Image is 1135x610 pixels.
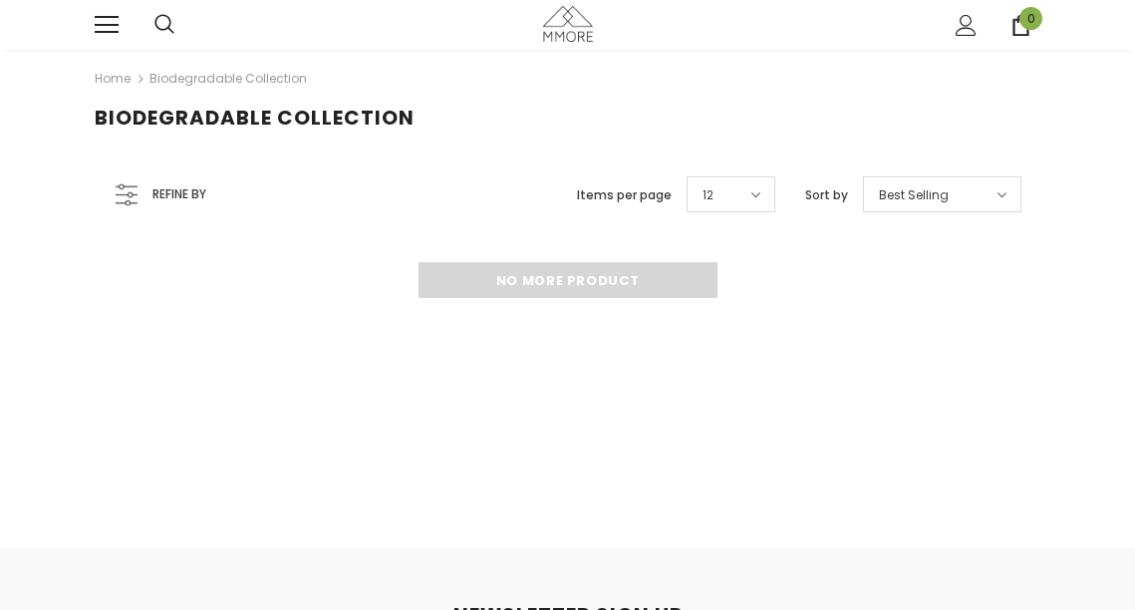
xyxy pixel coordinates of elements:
[1010,15,1031,36] a: 0
[703,185,713,205] span: 12
[577,185,672,205] label: Items per page
[543,6,593,41] img: MMORE Cases
[95,104,415,132] span: Biodegradable Collection
[152,183,206,205] span: Refine by
[1019,7,1042,30] span: 0
[805,185,848,205] label: Sort by
[95,67,131,91] a: Home
[149,70,307,87] a: Biodegradable Collection
[879,185,949,205] span: Best Selling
